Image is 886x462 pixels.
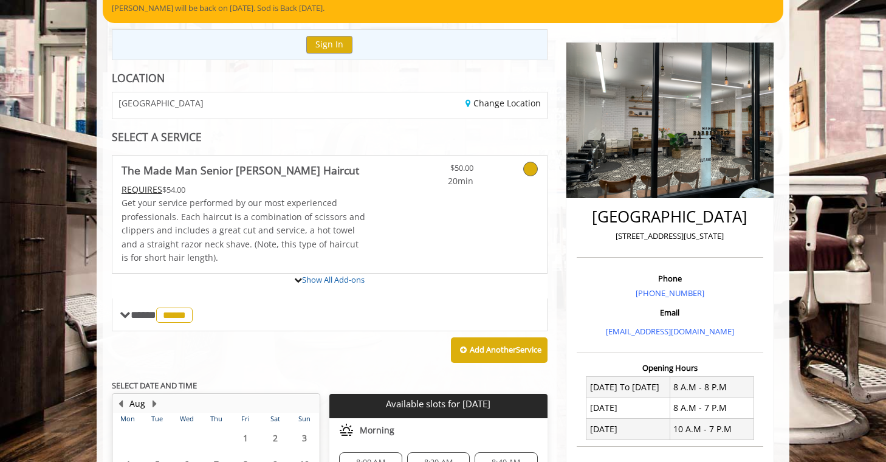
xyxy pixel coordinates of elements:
[402,156,473,188] a: $50.00
[122,196,366,264] p: Get your service performed by our most experienced professionals. Each haircut is a combination o...
[142,413,171,425] th: Tue
[129,397,145,410] button: Aug
[112,273,548,274] div: The Made Man Senior Barber Haircut Add-onS
[670,377,754,398] td: 8 A.M - 8 P.M
[465,97,541,109] a: Change Location
[580,274,760,283] h3: Phone
[231,413,260,425] th: Fri
[112,2,774,15] p: [PERSON_NAME] will be back on [DATE]. Sod is Back [DATE].
[201,413,230,425] th: Thu
[470,344,541,355] b: Add Another Service
[302,274,365,285] a: Show All Add-ons
[112,131,548,143] div: SELECT A SERVICE
[586,377,670,398] td: [DATE] To [DATE]
[115,397,125,410] button: Previous Month
[606,326,734,337] a: [EMAIL_ADDRESS][DOMAIN_NAME]
[670,419,754,440] td: 10 A.M - 7 P.M
[451,337,548,363] button: Add AnotherService
[334,399,542,409] p: Available slots for [DATE]
[577,364,763,372] h3: Opening Hours
[112,380,197,391] b: SELECT DATE AND TIME
[586,398,670,418] td: [DATE]
[118,98,204,108] span: [GEOGRAPHIC_DATA]
[113,413,142,425] th: Mon
[580,230,760,243] p: [STREET_ADDRESS][US_STATE]
[402,174,473,188] span: 20min
[586,419,670,440] td: [DATE]
[122,184,162,195] span: This service needs some Advance to be paid before we block your appointment
[172,413,201,425] th: Wed
[580,208,760,226] h2: [GEOGRAPHIC_DATA]
[360,426,394,435] span: Morning
[149,397,159,410] button: Next Month
[122,183,366,196] div: $54.00
[112,71,165,85] b: LOCATION
[670,398,754,418] td: 8 A.M - 7 P.M
[636,288,704,298] a: [PHONE_NUMBER]
[260,413,289,425] th: Sat
[339,423,354,438] img: morning slots
[306,36,352,53] button: Sign In
[290,413,320,425] th: Sun
[580,308,760,317] h3: Email
[122,162,359,179] b: The Made Man Senior [PERSON_NAME] Haircut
